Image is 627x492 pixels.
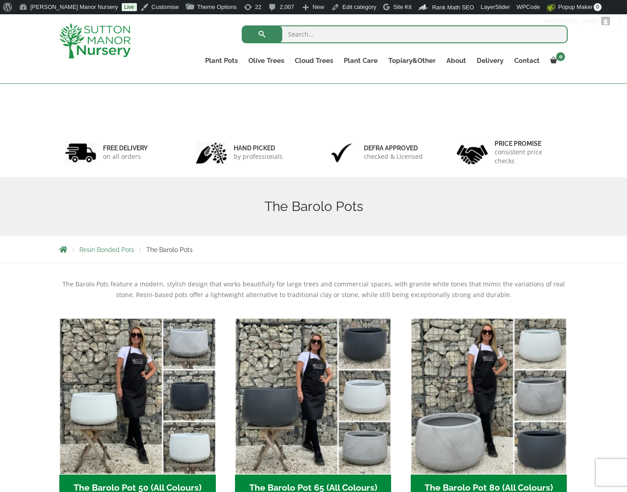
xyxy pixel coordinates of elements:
span: [PERSON_NAME] [551,18,599,25]
a: About [441,54,471,67]
p: checked & Licensed [364,152,423,161]
a: Plant Care [338,54,383,67]
a: Delivery [471,54,509,67]
img: 3.jpg [326,141,357,164]
h6: hand picked [234,144,283,152]
h6: FREE DELIVERY [103,144,148,152]
img: 2.jpg [196,141,227,164]
input: Search... [242,25,568,43]
img: The Barolo Pot 50 (All Colours) [59,318,216,475]
span: Rank Math SEO [432,4,474,11]
a: Hi, [541,14,613,29]
a: Plant Pots [200,54,243,67]
a: 0 [545,54,568,67]
img: The Barolo Pot 65 (All Colours) [235,318,392,475]
a: Topiary&Other [383,54,441,67]
p: by professionals [234,152,283,161]
span: 0 [556,52,565,61]
p: consistent price checks [495,148,562,165]
nav: Breadcrumbs [59,246,568,253]
h6: Defra approved [364,144,423,152]
img: 1.jpg [65,141,96,164]
a: Live [122,3,137,11]
h6: Price promise [495,140,562,148]
span: Site Kit [393,4,412,10]
span: 0 [594,3,602,11]
h1: The Barolo Pots [59,198,568,215]
span: The Barolo Pots [146,246,193,253]
p: The Barolo Pots feature a modern, stylish design that works beautifully for large trees and comme... [59,279,568,300]
a: Resin Bonded Pots [79,246,134,253]
img: The Barolo Pot 80 (All Colours) [411,318,567,475]
p: on all orders [103,152,148,161]
img: logo [59,23,131,58]
img: 4.jpg [457,139,488,166]
a: Cloud Trees [289,54,338,67]
a: Olive Trees [243,54,289,67]
a: Contact [509,54,545,67]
